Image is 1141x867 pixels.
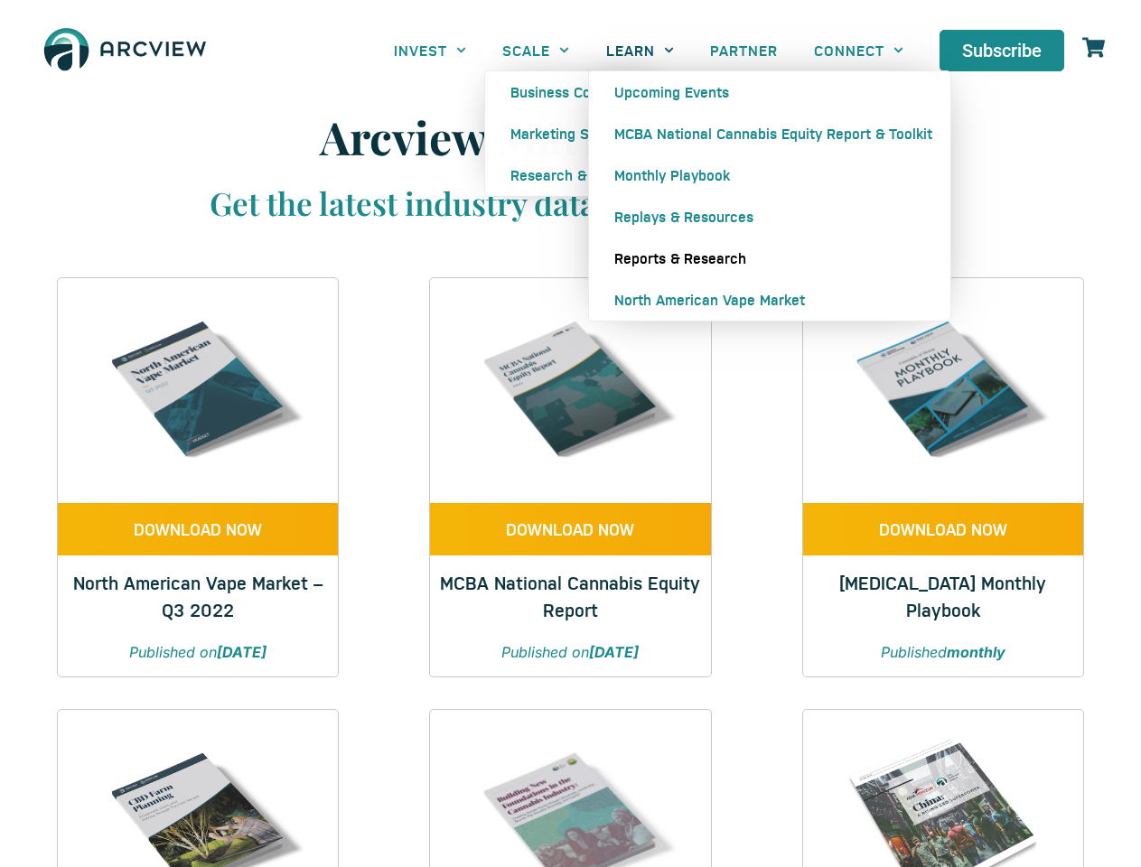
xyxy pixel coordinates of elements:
a: Upcoming Events [589,71,950,113]
a: PARTNER [692,30,796,70]
p: Published on [76,641,320,663]
nav: Menu [376,30,921,70]
img: Q3 2022 VAPE REPORT [86,278,310,502]
a: North American Vape Market [589,279,950,321]
strong: [DATE] [589,643,639,661]
a: Monthly Playbook [589,154,950,196]
h3: Get the latest industry data to drive your decisions [83,182,1059,224]
a: INVEST [376,30,484,70]
img: Cannabis & Hemp Monthly Playbook [831,278,1055,502]
a: SCALE [484,30,587,70]
a: Reports & Research [589,238,950,279]
a: DOWNLOAD NOW [430,503,710,555]
a: Subscribe [940,30,1064,71]
span: Subscribe [962,42,1042,60]
a: DOWNLOAD NOW [803,503,1083,555]
a: MCBA National Cannabis Equity Report & Toolkit [589,113,950,154]
a: Business Consulting [485,71,661,113]
a: CONNECT [796,30,921,70]
strong: monthly [947,643,1005,661]
span: DOWNLOAD NOW [879,521,1007,537]
ul: LEARN [588,70,951,322]
p: Published on [448,641,692,663]
strong: [DATE] [217,643,267,661]
a: [MEDICAL_DATA] Monthly Playbook [839,570,1046,621]
p: Published [821,641,1065,663]
a: Research & Insights [485,154,661,196]
a: DOWNLOAD NOW [58,503,338,555]
span: DOWNLOAD NOW [506,521,634,537]
span: DOWNLOAD NOW [134,521,262,537]
img: The Arcview Group [36,18,214,83]
a: LEARN [588,30,692,70]
a: Marketing Services [485,113,661,154]
ul: SCALE [484,70,662,197]
a: MCBA National Cannabis Equity Report [440,570,700,621]
a: Replays & Resources [589,196,950,238]
a: North American Vape Market – Q3 2022 [73,570,323,621]
h1: Arcview Market Reports [83,110,1059,164]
